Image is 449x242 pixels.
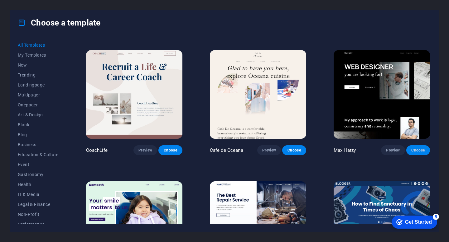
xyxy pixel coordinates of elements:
[18,70,59,80] button: Trending
[18,82,59,87] span: Landingpage
[18,152,59,157] span: Education & Culture
[18,179,59,189] button: Health
[18,172,59,177] span: Gastronomy
[210,50,306,139] img: Cafe de Oceana
[163,148,177,153] span: Choose
[411,148,425,153] span: Choose
[138,148,152,153] span: Preview
[18,132,59,137] span: Blog
[257,145,281,155] button: Preview
[334,147,356,153] p: Max Hatzy
[18,40,59,50] button: All Templates
[86,147,108,153] p: CoachLife
[18,202,59,207] span: Legal & Finance
[18,72,59,77] span: Trending
[18,199,59,209] button: Legal & Finance
[18,100,59,110] button: Onepager
[18,130,59,140] button: Blog
[334,50,430,139] img: Max Hatzy
[158,145,182,155] button: Choose
[287,148,301,153] span: Choose
[18,53,59,58] span: My Templates
[18,50,59,60] button: My Templates
[18,63,59,67] span: New
[18,90,59,100] button: Multipager
[381,145,405,155] button: Preview
[18,60,59,70] button: New
[18,219,59,229] button: Performance
[18,170,59,179] button: Gastronomy
[18,92,59,97] span: Multipager
[18,162,59,167] span: Event
[210,147,243,153] p: Cafe de Oceana
[18,110,59,120] button: Art & Design
[133,145,157,155] button: Preview
[86,50,182,139] img: CoachLife
[18,80,59,90] button: Landingpage
[406,145,430,155] button: Choose
[18,182,59,187] span: Health
[18,122,59,127] span: Blank
[46,1,52,7] div: 5
[18,209,59,219] button: Non-Profit
[18,222,59,227] span: Performance
[18,189,59,199] button: IT & Media
[18,18,100,28] h4: Choose a template
[282,145,306,155] button: Choose
[18,7,45,12] div: Get Started
[18,43,59,48] span: All Templates
[18,192,59,197] span: IT & Media
[18,102,59,107] span: Onepager
[18,212,59,217] span: Non-Profit
[262,148,276,153] span: Preview
[18,140,59,150] button: Business
[18,142,59,147] span: Business
[18,112,59,117] span: Art & Design
[5,3,51,16] div: Get Started 5 items remaining, 0% complete
[386,148,400,153] span: Preview
[18,150,59,160] button: Education & Culture
[18,160,59,170] button: Event
[18,120,59,130] button: Blank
